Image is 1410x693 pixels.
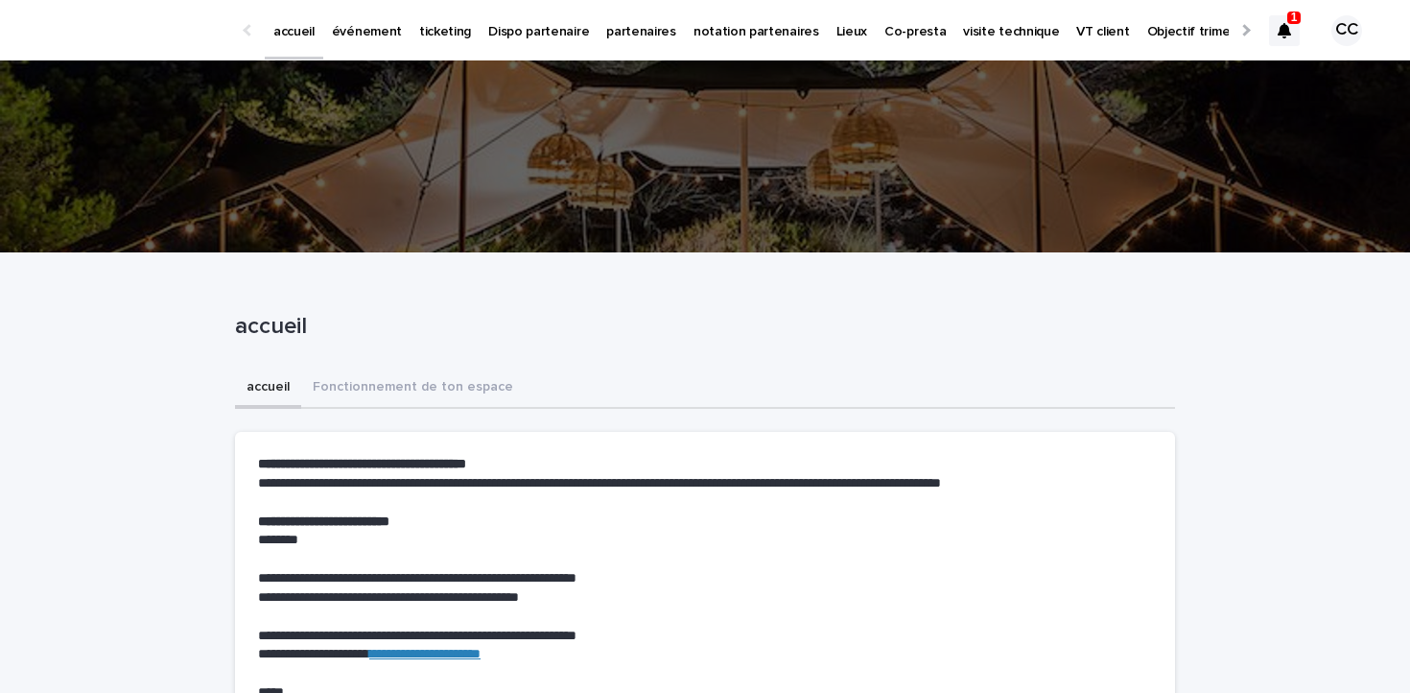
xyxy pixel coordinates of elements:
[235,369,301,409] button: accueil
[1269,15,1300,46] div: 1
[38,12,224,50] img: Ls34BcGeRexTGTNfXpUC
[1331,15,1362,46] div: CC
[1291,11,1298,24] p: 1
[235,313,1167,341] p: accueil
[301,369,525,409] button: Fonctionnement de ton espace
